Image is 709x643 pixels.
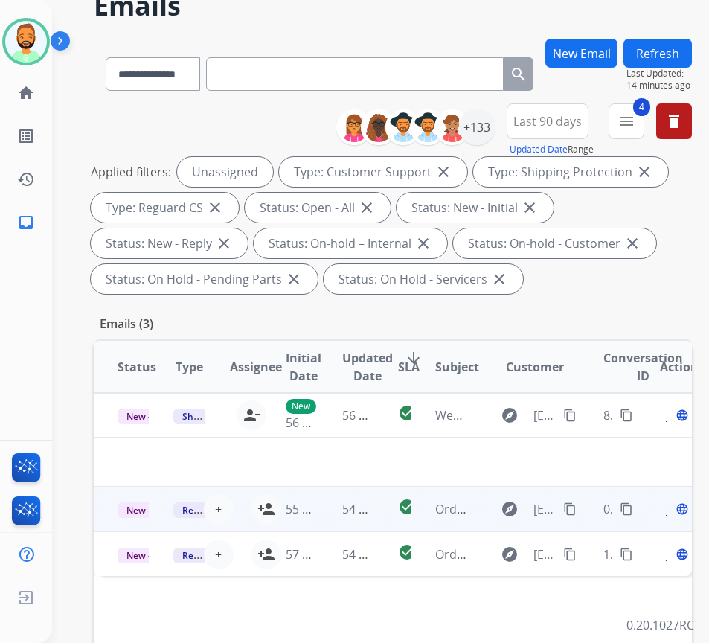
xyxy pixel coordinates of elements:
[603,349,683,385] span: Conversation ID
[414,234,432,252] mat-icon: close
[405,349,423,367] mat-icon: arrow_downward
[17,170,35,188] mat-icon: history
[215,234,233,252] mat-icon: close
[342,407,429,423] span: 56 seconds ago
[623,234,641,252] mat-icon: close
[398,404,416,422] mat-icon: check_circle
[286,399,316,414] p: New
[635,163,653,181] mat-icon: close
[215,500,222,518] span: +
[176,358,203,376] span: Type
[398,358,420,376] span: SLA
[620,548,633,561] mat-icon: content_copy
[513,118,582,124] span: Last 90 days
[507,103,588,139] button: Last 90 days
[118,502,187,518] span: New - Initial
[257,500,275,518] mat-icon: person_add
[397,193,554,223] div: Status: New - Initial
[91,264,318,294] div: Status: On Hold - Pending Parts
[620,409,633,422] mat-icon: content_copy
[563,548,577,561] mat-icon: content_copy
[94,315,159,333] p: Emails (3)
[676,548,689,561] mat-icon: language
[617,112,635,130] mat-icon: menu
[563,502,577,516] mat-icon: content_copy
[533,546,556,563] span: [EMAIL_ADDRESS][DOMAIN_NAME]
[342,546,429,563] span: 54 minutes ago
[286,501,372,517] span: 55 minutes ago
[506,358,564,376] span: Customer
[243,406,260,424] mat-icon: person_remove
[609,103,644,139] button: 4
[545,39,617,68] button: New Email
[666,546,696,563] span: Open
[521,199,539,217] mat-icon: close
[626,616,694,634] p: 0.20.1027RC
[91,228,248,258] div: Status: New - Reply
[533,406,556,424] span: [EMAIL_ADDRESS][DOMAIN_NAME]
[435,501,542,517] span: Order # 110737790
[91,193,239,223] div: Type: Reguard CS
[563,409,577,422] mat-icon: content_copy
[501,406,519,424] mat-icon: explore
[459,109,495,145] div: +133
[173,548,241,563] span: Reguard CS
[118,548,187,563] span: New - Initial
[636,341,692,393] th: Action
[490,270,508,288] mat-icon: close
[620,502,633,516] mat-icon: content_copy
[676,502,689,516] mat-icon: language
[254,228,447,258] div: Status: On-hold – Internal
[215,546,222,563] span: +
[435,546,539,563] span: Order #110737790
[626,68,692,80] span: Last Updated:
[118,358,156,376] span: Status
[17,84,35,102] mat-icon: home
[17,127,35,145] mat-icon: list_alt
[626,80,692,92] span: 14 minutes ago
[510,143,594,156] span: Range
[533,500,556,518] span: [EMAIL_ADDRESS][DOMAIN_NAME]
[633,98,650,116] span: 4
[623,39,692,68] button: Refresh
[17,214,35,231] mat-icon: inbox
[342,349,393,385] span: Updated Date
[501,500,519,518] mat-icon: explore
[434,163,452,181] mat-icon: close
[510,144,568,156] button: Updated Date
[666,406,696,424] span: Open
[204,540,234,569] button: +
[286,415,373,431] span: 56 seconds ago
[118,409,187,424] span: New - Initial
[398,543,416,561] mat-icon: check_circle
[230,358,282,376] span: Assignee
[358,199,376,217] mat-icon: close
[501,546,519,563] mat-icon: explore
[435,358,479,376] span: Subject
[257,546,275,563] mat-icon: person_add
[177,157,273,187] div: Unassigned
[173,502,241,518] span: Reguard CS
[473,157,668,187] div: Type: Shipping Protection
[206,199,224,217] mat-icon: close
[665,112,683,130] mat-icon: delete
[666,500,696,518] span: Open
[398,498,416,516] mat-icon: check_circle
[204,494,234,524] button: +
[91,163,171,181] p: Applied filters:
[676,409,689,422] mat-icon: language
[279,157,467,187] div: Type: Customer Support
[510,65,527,83] mat-icon: search
[245,193,391,223] div: Status: Open - All
[286,546,372,563] span: 57 minutes ago
[324,264,523,294] div: Status: On Hold - Servicers
[453,228,656,258] div: Status: On-hold - Customer
[342,501,429,517] span: 54 minutes ago
[286,349,321,385] span: Initial Date
[173,409,275,424] span: Shipping Protection
[285,270,303,288] mat-icon: close
[5,21,47,63] img: avatar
